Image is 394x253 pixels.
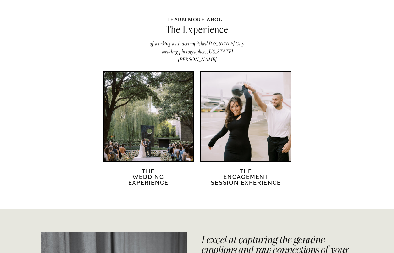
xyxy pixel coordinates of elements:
[147,40,248,55] h2: of working with accomplished [US_STATE] City wedding photographer, [US_STATE][PERSON_NAME]
[129,25,265,37] h2: The Experience
[210,169,282,193] a: TheEngagement session Experience
[165,16,229,23] h2: Learn more about
[210,169,282,193] h2: The Engagement session Experience
[121,169,175,193] a: TheWedding Experience
[121,169,175,193] h2: The Wedding Experience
